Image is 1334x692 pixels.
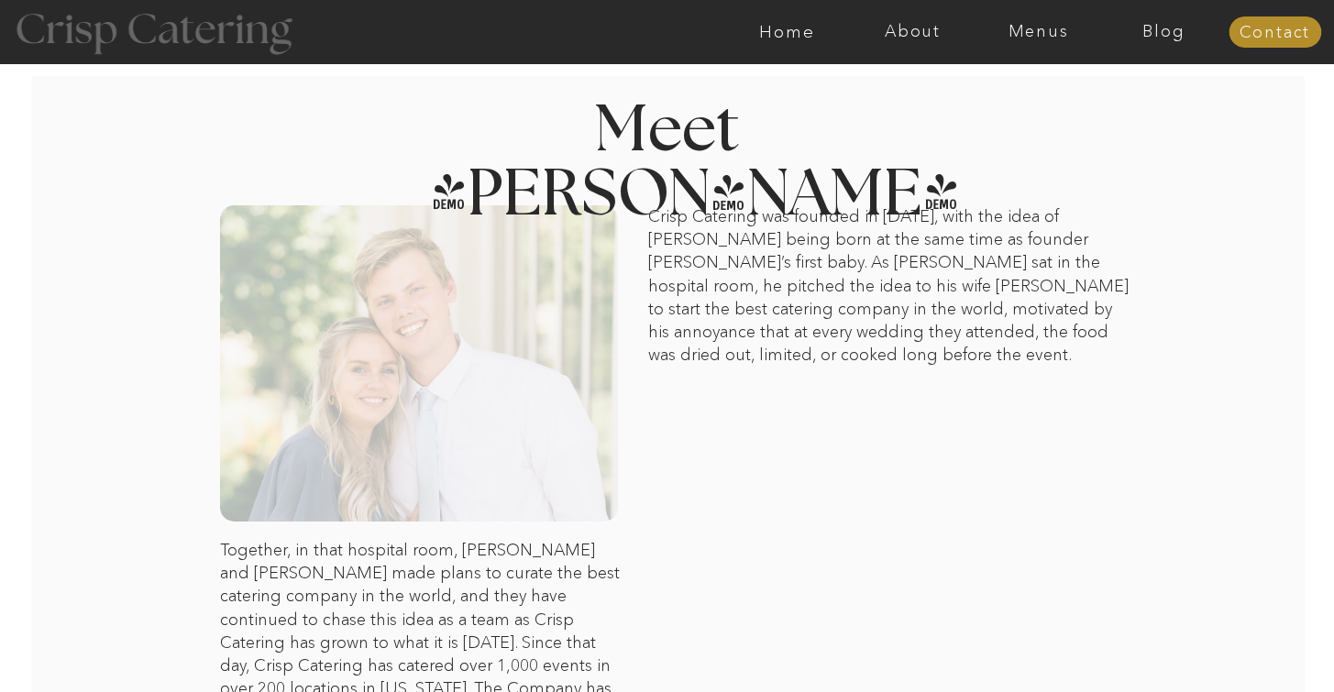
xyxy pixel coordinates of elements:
a: Blog [1101,23,1227,41]
a: About [850,23,976,41]
a: Home [724,23,850,41]
h2: Meet [PERSON_NAME] [430,99,905,171]
p: Crisp Catering was founded in [DATE], with the idea of [PERSON_NAME] being born at the same time ... [648,205,1134,368]
a: Menus [976,23,1101,41]
a: Contact [1229,24,1321,42]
